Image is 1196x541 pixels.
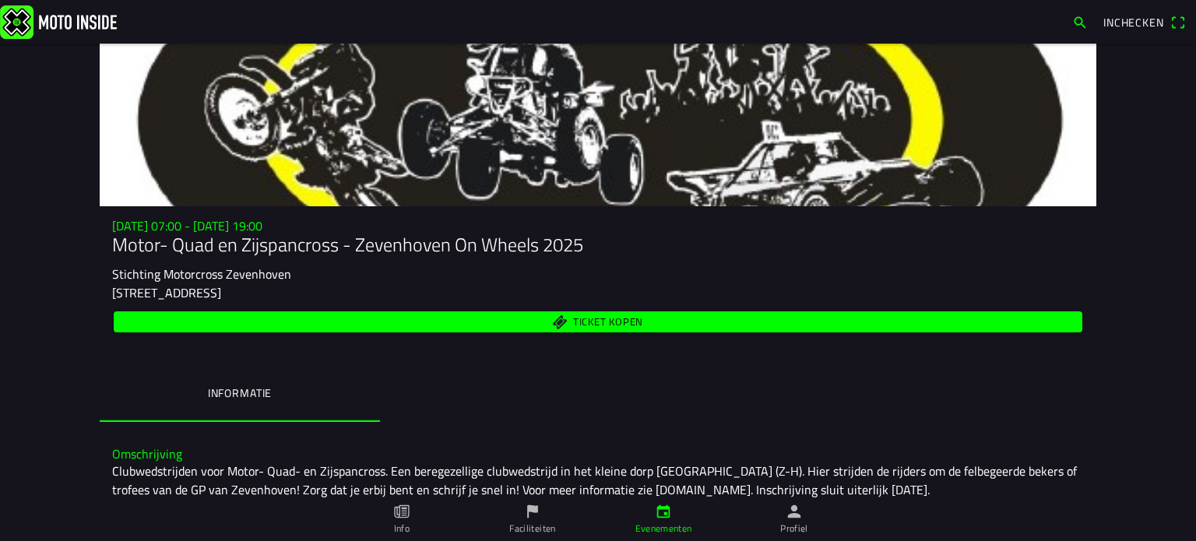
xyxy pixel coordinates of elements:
[573,318,643,328] span: Ticket kopen
[635,522,692,536] ion-label: Evenementen
[509,522,555,536] ion-label: Faciliteiten
[112,219,1084,234] h3: [DATE] 07:00 - [DATE] 19:00
[112,447,1084,462] h3: Omschrijving
[655,503,672,520] ion-icon: calendar
[1096,9,1193,35] a: Incheckenqr scanner
[208,385,272,402] ion-label: Informatie
[524,503,541,520] ion-icon: flag
[112,283,221,302] ion-text: [STREET_ADDRESS]
[394,522,410,536] ion-label: Info
[1103,14,1164,30] span: Inchecken
[112,265,291,283] ion-text: Stichting Motorcross Zevenhoven
[112,234,1084,256] h1: Motor- Quad en Zijspancross - Zevenhoven On Wheels 2025
[780,522,808,536] ion-label: Profiel
[786,503,803,520] ion-icon: person
[393,503,410,520] ion-icon: paper
[1064,9,1096,35] a: search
